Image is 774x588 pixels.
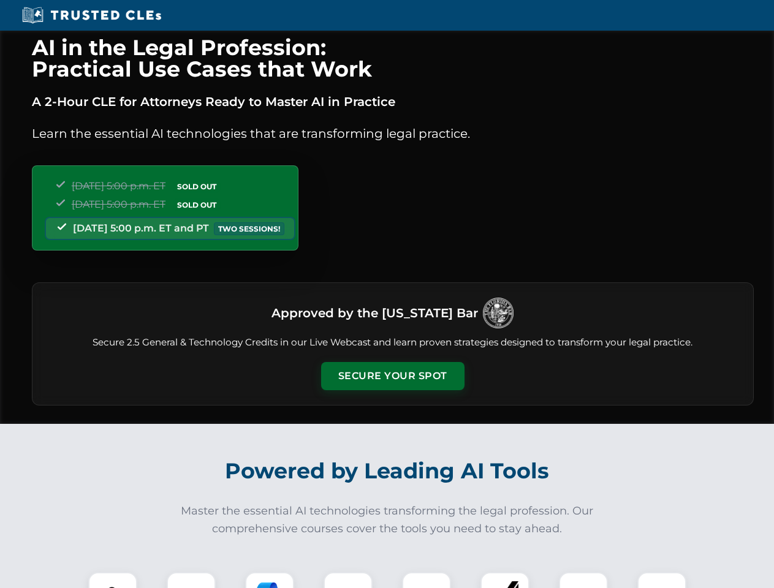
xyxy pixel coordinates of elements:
p: Secure 2.5 General & Technology Credits in our Live Webcast and learn proven strategies designed ... [47,336,738,350]
p: A 2-Hour CLE for Attorneys Ready to Master AI in Practice [32,92,754,111]
span: SOLD OUT [173,198,221,211]
img: Logo [483,298,514,328]
img: Trusted CLEs [18,6,165,24]
p: Master the essential AI technologies transforming the legal profession. Our comprehensive courses... [173,502,602,538]
h1: AI in the Legal Profession: Practical Use Cases that Work [32,37,754,80]
h3: Approved by the [US_STATE] Bar [271,302,478,324]
span: [DATE] 5:00 p.m. ET [72,198,165,210]
span: SOLD OUT [173,180,221,193]
h2: Powered by Leading AI Tools [48,450,727,492]
button: Secure Your Spot [321,362,465,390]
p: Learn the essential AI technologies that are transforming legal practice. [32,124,754,143]
span: [DATE] 5:00 p.m. ET [72,180,165,192]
